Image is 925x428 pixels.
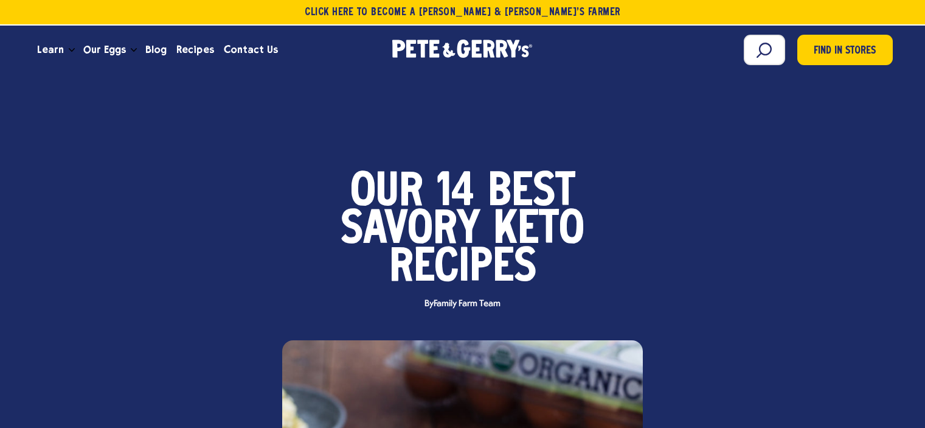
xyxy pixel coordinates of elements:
[437,174,474,212] span: 14
[488,174,575,212] span: Best
[744,35,785,65] input: Search
[83,42,126,57] span: Our Eggs
[494,212,584,250] span: Keto
[350,174,423,212] span: Our
[176,42,213,57] span: Recipes
[37,42,64,57] span: Learn
[171,33,218,66] a: Recipes
[814,43,876,60] span: Find in Stores
[224,42,278,57] span: Contact Us
[797,35,893,65] a: Find in Stores
[32,33,69,66] a: Learn
[145,42,167,57] span: Blog
[418,300,506,309] span: By
[78,33,131,66] a: Our Eggs
[389,250,536,287] span: Recipes
[219,33,283,66] a: Contact Us
[434,299,500,309] span: Family Farm Team
[131,48,137,52] button: Open the dropdown menu for Our Eggs
[140,33,171,66] a: Blog
[69,48,75,52] button: Open the dropdown menu for Learn
[341,212,480,250] span: Savory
